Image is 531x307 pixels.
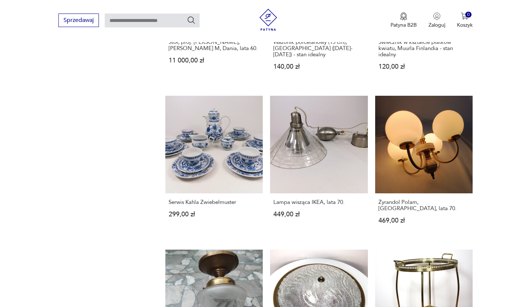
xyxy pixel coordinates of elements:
button: 0Koszyk [457,12,473,29]
div: 0 [465,12,472,18]
p: 120,00 zł [378,64,469,70]
h3: Serwis Kahla Zwiebelmuster [169,199,259,205]
p: 449,00 zł [273,211,364,217]
a: Żyrandol Polam, Polska, lata 70.Żyrandol Polam, [GEOGRAPHIC_DATA], lata 70.469,00 zł [375,96,473,238]
p: Zaloguj [428,22,445,29]
p: 140,00 zł [273,64,364,70]
p: Koszyk [457,22,473,29]
p: 11 000,00 zł [169,57,259,64]
h3: Wazonik porcelanowy (15 cm), [GEOGRAPHIC_DATA] ([DATE]-[DATE]) - stan idealny [273,39,364,58]
h3: Lampa wisząca IKEA, lata 70. [273,199,364,205]
img: Ikona koszyka [461,12,468,20]
h3: Świecznik w kształcie płatków kwiatu, Muurla Finlandia - stan idealny [378,39,469,58]
img: Ikonka użytkownika [433,12,440,20]
h3: Stół, proj. [PERSON_NAME], [PERSON_NAME] M, Dania, lata 60. [169,39,259,52]
a: Serwis Kahla ZwiebelmusterSerwis Kahla Zwiebelmuster299,00 zł [165,96,263,238]
button: Patyna B2B [390,12,417,29]
button: Szukaj [187,16,196,24]
button: Zaloguj [428,12,445,29]
a: Ikona medaluPatyna B2B [390,12,417,29]
button: Sprzedawaj [58,14,99,27]
p: 469,00 zł [378,217,469,224]
h3: Żyrandol Polam, [GEOGRAPHIC_DATA], lata 70. [378,199,469,212]
img: Patyna - sklep z meblami i dekoracjami vintage [257,9,279,31]
p: Patyna B2B [390,22,417,29]
p: 299,00 zł [169,211,259,217]
a: Lampa wisząca IKEA, lata 70.Lampa wisząca IKEA, lata 70.449,00 zł [270,96,368,238]
a: Sprzedawaj [58,18,99,23]
img: Ikona medalu [400,12,407,20]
